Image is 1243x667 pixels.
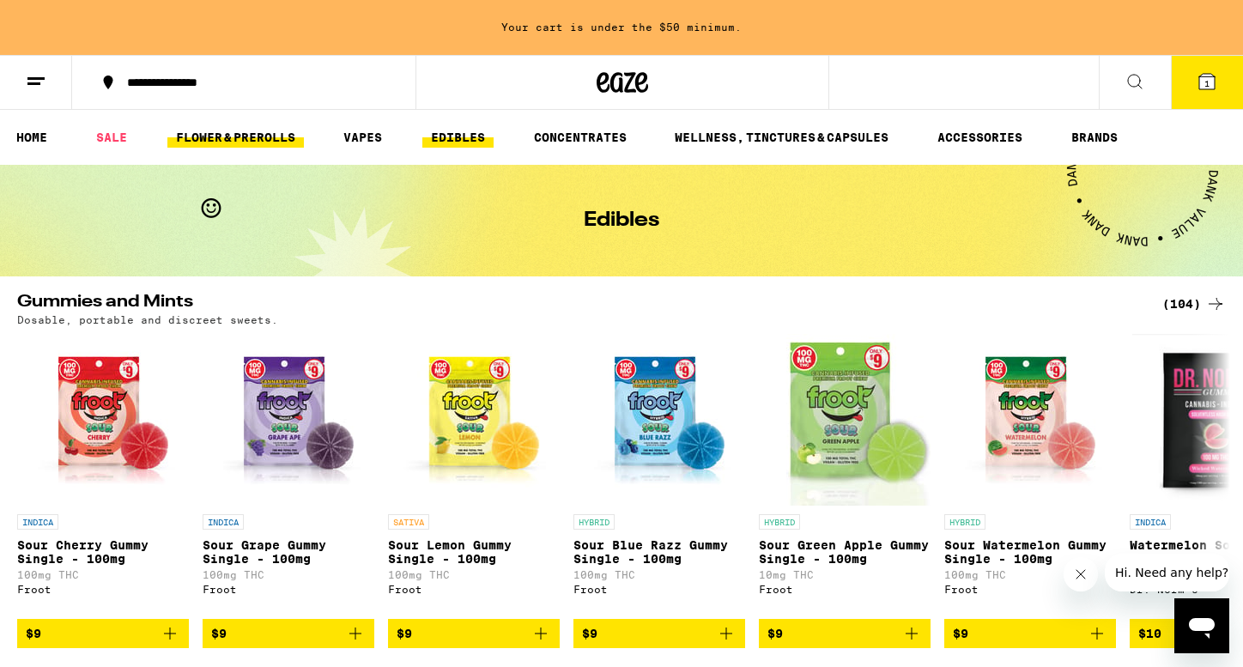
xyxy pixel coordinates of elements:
[759,514,800,530] p: HYBRID
[953,627,968,640] span: $9
[388,334,560,619] a: Open page for Sour Lemon Gummy Single - 100mg from Froot
[1130,514,1171,530] p: INDICA
[944,619,1116,648] button: Add to bag
[203,619,374,648] button: Add to bag
[759,334,931,506] img: Froot - Sour Green Apple Gummy Single - 100mg
[666,127,897,148] a: WELLNESS, TINCTURES & CAPSULES
[203,334,374,619] a: Open page for Sour Grape Gummy Single - 100mg from Froot
[929,127,1031,148] a: ACCESSORIES
[1171,56,1243,109] button: 1
[1162,294,1226,314] a: (104)
[573,538,745,566] p: Sour Blue Razz Gummy Single - 100mg
[203,334,374,506] img: Froot - Sour Grape Gummy Single - 100mg
[582,627,597,640] span: $9
[203,514,244,530] p: INDICA
[767,627,783,640] span: $9
[335,127,391,148] a: VAPES
[944,334,1116,619] a: Open page for Sour Watermelon Gummy Single - 100mg from Froot
[17,334,189,619] a: Open page for Sour Cherry Gummy Single - 100mg from Froot
[397,627,412,640] span: $9
[944,569,1116,580] p: 100mg THC
[759,569,931,580] p: 10mg THC
[203,584,374,595] div: Froot
[388,569,560,580] p: 100mg THC
[17,314,278,325] p: Dosable, portable and discreet sweets.
[944,334,1116,506] img: Froot - Sour Watermelon Gummy Single - 100mg
[1063,127,1126,148] a: BRANDS
[167,127,304,148] a: FLOWER & PREROLLS
[388,334,560,506] img: Froot - Sour Lemon Gummy Single - 100mg
[17,538,189,566] p: Sour Cherry Gummy Single - 100mg
[573,334,745,506] img: Froot - Sour Blue Razz Gummy Single - 100mg
[759,334,931,619] a: Open page for Sour Green Apple Gummy Single - 100mg from Froot
[17,619,189,648] button: Add to bag
[388,584,560,595] div: Froot
[8,127,56,148] a: HOME
[584,210,659,231] h1: Edibles
[944,538,1116,566] p: Sour Watermelon Gummy Single - 100mg
[759,619,931,648] button: Add to bag
[88,127,136,148] a: SALE
[1064,557,1098,591] iframe: Close message
[26,627,41,640] span: $9
[759,584,931,595] div: Froot
[211,627,227,640] span: $9
[17,294,1142,314] h2: Gummies and Mints
[17,334,189,506] img: Froot - Sour Cherry Gummy Single - 100mg
[17,584,189,595] div: Froot
[203,569,374,580] p: 100mg THC
[388,538,560,566] p: Sour Lemon Gummy Single - 100mg
[17,514,58,530] p: INDICA
[573,584,745,595] div: Froot
[759,538,931,566] p: Sour Green Apple Gummy Single - 100mg
[944,584,1116,595] div: Froot
[1204,78,1210,88] span: 1
[573,514,615,530] p: HYBRID
[17,569,189,580] p: 100mg THC
[422,127,494,148] a: EDIBLES
[525,127,635,148] a: CONCENTRATES
[203,538,374,566] p: Sour Grape Gummy Single - 100mg
[1105,554,1229,591] iframe: Message from company
[573,619,745,648] button: Add to bag
[573,569,745,580] p: 100mg THC
[1174,598,1229,653] iframe: Button to launch messaging window
[573,334,745,619] a: Open page for Sour Blue Razz Gummy Single - 100mg from Froot
[944,514,985,530] p: HYBRID
[388,514,429,530] p: SATIVA
[388,619,560,648] button: Add to bag
[1138,627,1161,640] span: $10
